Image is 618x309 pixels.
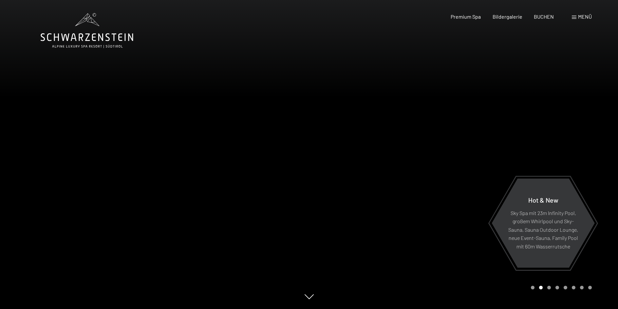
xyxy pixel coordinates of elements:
span: Hot & New [528,196,558,204]
div: Carousel Page 1 [531,286,534,289]
div: Carousel Pagination [529,286,592,289]
a: Hot & New Sky Spa mit 23m Infinity Pool, großem Whirlpool und Sky-Sauna, Sauna Outdoor Lounge, ne... [491,178,595,268]
div: Carousel Page 6 [572,286,575,289]
div: Carousel Page 5 [564,286,567,289]
span: Menü [578,13,592,20]
div: Carousel Page 7 [580,286,584,289]
div: Carousel Page 4 [555,286,559,289]
a: BUCHEN [534,13,554,20]
div: Carousel Page 2 (Current Slide) [539,286,543,289]
a: Premium Spa [451,13,481,20]
a: Bildergalerie [493,13,522,20]
div: Carousel Page 3 [547,286,551,289]
div: Carousel Page 8 [588,286,592,289]
p: Sky Spa mit 23m Infinity Pool, großem Whirlpool und Sky-Sauna, Sauna Outdoor Lounge, neue Event-S... [508,209,579,250]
